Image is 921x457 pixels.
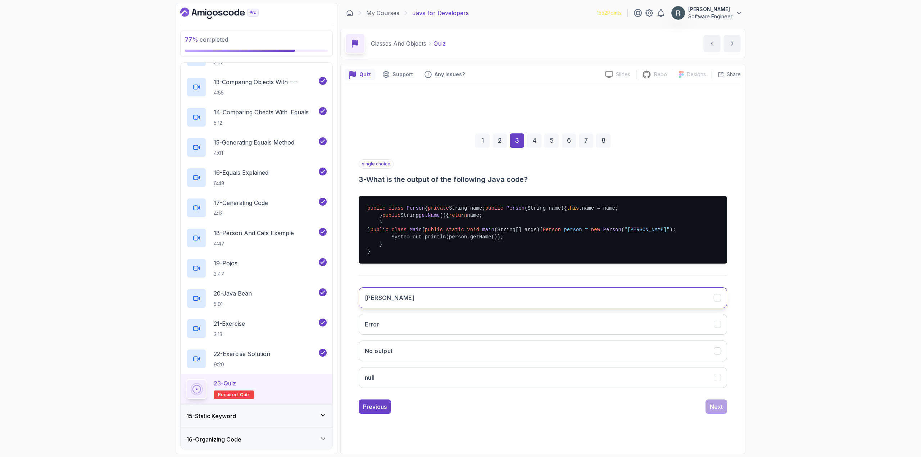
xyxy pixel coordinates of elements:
[365,293,414,302] h3: [PERSON_NAME]
[493,133,507,148] div: 2
[407,205,425,211] span: Person
[365,347,393,355] h3: No output
[214,59,251,66] p: 2:52
[214,349,270,358] p: 22 - Exercise Solution
[688,13,732,20] p: Software Engineer
[723,35,741,52] button: next content
[475,133,490,148] div: 1
[214,180,268,187] p: 6:48
[410,227,422,233] span: Main
[214,198,268,207] p: 17 - Generating Code
[579,133,593,148] div: 7
[527,133,541,148] div: 4
[543,227,561,233] span: Person
[389,205,404,211] span: class
[186,288,327,309] button: 20-Java Bean5:01
[359,314,727,335] button: Error
[180,8,275,19] a: Dashboard
[186,319,327,339] button: 21-Exercise3:13
[671,6,685,20] img: user profile image
[214,168,268,177] p: 16 - Equals Explained
[428,205,449,211] span: private
[359,287,727,308] button: Alice
[185,36,228,43] span: completed
[186,412,236,420] h3: 15 - Static Keyword
[186,349,327,369] button: 22-Exercise Solution9:20
[562,133,576,148] div: 6
[482,227,494,233] span: main
[420,69,469,80] button: Feedback button
[214,331,245,338] p: 3:13
[359,159,394,169] p: single choice
[214,150,294,157] p: 4:01
[712,71,741,78] button: Share
[218,392,240,398] span: Required-
[688,6,732,13] p: [PERSON_NAME]
[596,133,611,148] div: 8
[359,399,391,414] button: Previous
[214,379,236,388] p: 23 - Quiz
[616,71,630,78] p: Slides
[214,270,237,278] p: 3:47
[186,77,327,97] button: 13-Comparing Objects With ==4:55
[371,39,426,48] p: Classes And Objects
[603,227,621,233] span: Person
[585,227,588,233] span: =
[214,78,298,86] p: 13 - Comparing Objects With ==
[359,71,371,78] p: Quiz
[363,402,387,411] div: Previous
[186,137,327,157] button: 15-Generating Equals Method4:01
[214,361,270,368] p: 9:20
[624,227,670,233] span: "[PERSON_NAME]"
[365,320,379,329] h3: Error
[419,212,440,218] span: getName
[510,133,524,148] div: 3
[446,227,464,233] span: static
[382,212,400,218] span: public
[467,227,479,233] span: void
[214,301,252,308] p: 5:01
[440,212,446,218] span: ()
[345,69,375,80] button: quiz button
[494,227,540,233] span: (String[] args)
[654,71,667,78] p: Repo
[564,227,582,233] span: person
[425,227,443,233] span: public
[185,36,198,43] span: 77 %
[367,205,385,211] span: public
[214,259,237,268] p: 19 - Pojos
[370,227,388,233] span: public
[186,435,241,444] h3: 16 - Organizing Code
[181,405,332,428] button: 15-Static Keyword
[181,428,332,451] button: 16-Organizing Code
[706,399,727,414] button: Next
[525,205,564,211] span: (String name)
[365,373,375,382] h3: null
[703,35,721,52] button: previous content
[449,212,467,218] span: return
[544,133,559,148] div: 5
[214,108,309,116] p: 14 - Comparing Obects With .Equals
[214,119,309,127] p: 5:12
[687,71,706,78] p: Designs
[359,196,727,264] pre: { String name; { .name = name; } String { name; } } { { ( ); System.out.println(person.getName())...
[214,89,298,96] p: 4:55
[391,227,407,233] span: class
[214,240,294,247] p: 4:47
[214,229,294,237] p: 18 - Person And Cats Example
[214,289,252,298] p: 20 - Java Bean
[359,174,727,184] h3: 3 - What is the output of the following Java code?
[412,9,469,17] p: Java for Developers
[346,9,353,17] a: Dashboard
[597,9,622,17] p: 1552 Points
[214,319,245,328] p: 21 - Exercise
[359,367,727,388] button: null
[186,107,327,127] button: 14-Comparing Obects With .Equals5:12
[434,39,446,48] p: Quiz
[214,210,268,217] p: 4:13
[485,205,503,211] span: public
[393,71,413,78] p: Support
[507,205,525,211] span: Person
[240,392,250,398] span: quiz
[186,379,327,399] button: 23-QuizRequired-quiz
